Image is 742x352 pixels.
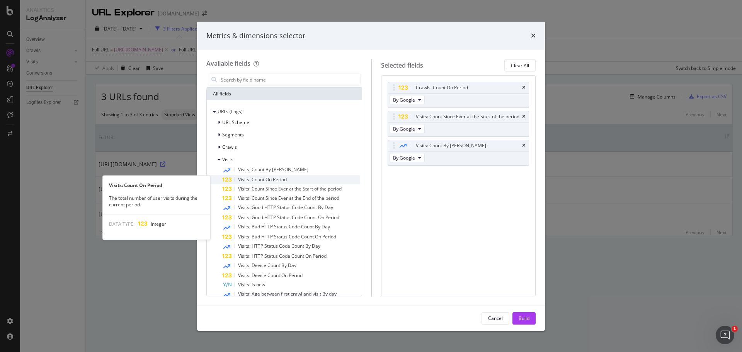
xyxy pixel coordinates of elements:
[238,185,342,192] span: Visits: Count Since Ever at the Start of the period
[416,142,486,150] div: Visits: Count By [PERSON_NAME]
[716,326,734,344] iframe: Intercom live chat
[222,144,237,150] span: Crawls
[238,204,333,211] span: Visits: Good HTTP Status Code Count By Day
[522,114,526,119] div: times
[519,315,529,321] div: Build
[238,291,337,297] span: Visits: Age between first crawl and visit By day
[511,62,529,69] div: Clear All
[220,74,360,85] input: Search by field name
[238,176,287,183] span: Visits: Count On Period
[390,153,425,162] button: By Google
[388,140,529,166] div: Visits: Count By [PERSON_NAME]timesBy Google
[238,262,296,269] span: Visits: Device Count By Day
[222,131,244,138] span: Segments
[206,59,250,68] div: Available fields
[512,312,536,325] button: Build
[218,108,243,115] span: URLs (Logs)
[504,59,536,71] button: Clear All
[393,126,415,132] span: By Google
[531,31,536,41] div: times
[103,182,210,189] div: Visits: Count On Period
[488,315,503,321] div: Cancel
[522,85,526,90] div: times
[390,124,425,133] button: By Google
[238,195,339,201] span: Visits: Count Since Ever at the End of the period
[393,97,415,103] span: By Google
[238,253,327,259] span: Visits: HTTP Status Code Count On Period
[732,326,738,332] span: 1
[381,61,423,70] div: Selected fields
[388,111,529,137] div: Visits: Count Since Ever at the Start of the periodtimesBy Google
[197,22,545,331] div: modal
[238,272,303,279] span: Visits: Device Count On Period
[222,156,233,163] span: Visits
[388,82,529,108] div: Crawls: Count On PeriodtimesBy Google
[238,166,308,173] span: Visits: Count By [PERSON_NAME]
[238,243,320,249] span: Visits: HTTP Status Code Count By Day
[238,233,336,240] span: Visits: Bad HTTP Status Code Count On Period
[416,84,468,92] div: Crawls: Count On Period
[416,113,519,121] div: Visits: Count Since Ever at the Start of the period
[238,281,265,288] span: Visits: Is new
[206,31,305,41] div: Metrics & dimensions selector
[390,95,425,104] button: By Google
[522,143,526,148] div: times
[103,195,210,208] div: The total number of user visits during the current period.
[222,119,249,126] span: URL Scheme
[207,88,362,100] div: All fields
[238,223,330,230] span: Visits: Bad HTTP Status Code Count By Day
[482,312,509,325] button: Cancel
[393,155,415,161] span: By Google
[238,214,339,221] span: Visits: Good HTTP Status Code Count On Period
